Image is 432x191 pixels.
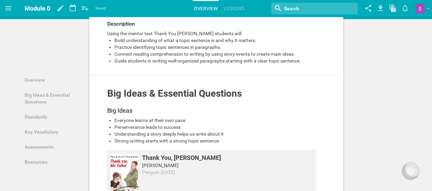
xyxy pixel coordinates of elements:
a: Lessons [223,1,245,16]
div: Penguin · [DATE] [142,169,221,176]
span: Using the mentor text Thank You [PERSON_NAME] students will [107,31,241,36]
a: Overview [193,1,219,16]
span: Strong writing starts with a strong topic sentence [114,138,219,144]
span: Description [107,21,135,27]
span: Module 0 [25,5,50,12]
div: Thank You, [PERSON_NAME] [142,154,221,162]
span: Connect reading comprehension to writing by using story events to create main ideas. [114,51,295,57]
span: Understanding a story deeply helps us write about it [114,131,224,137]
span: Everyone learns at their own pace [114,118,185,123]
span: Guide students in writing well-organized paragraphs starting with a clear topic sentence. [114,58,301,64]
a: Overview [20,72,85,87]
a: Big Ideas & Essential Questions [20,87,85,109]
a: Standards [20,109,85,124]
a: Assessments [20,139,85,154]
span: Build understanding of what a topic sentence is and why it matters. [114,38,256,43]
a: Key Vocabulary [20,124,85,139]
span: Big Ideas & Essential Questions [107,88,242,99]
span: Perserverance leads to success [114,124,181,130]
a: Resources [20,154,85,169]
input: Search [283,4,335,13]
span: Practice identifying topic sentences in paragraphs. [114,44,221,50]
span: Saved [95,5,106,12]
div: [PERSON_NAME] [142,162,221,169]
span: Big Ideas [107,107,133,114]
